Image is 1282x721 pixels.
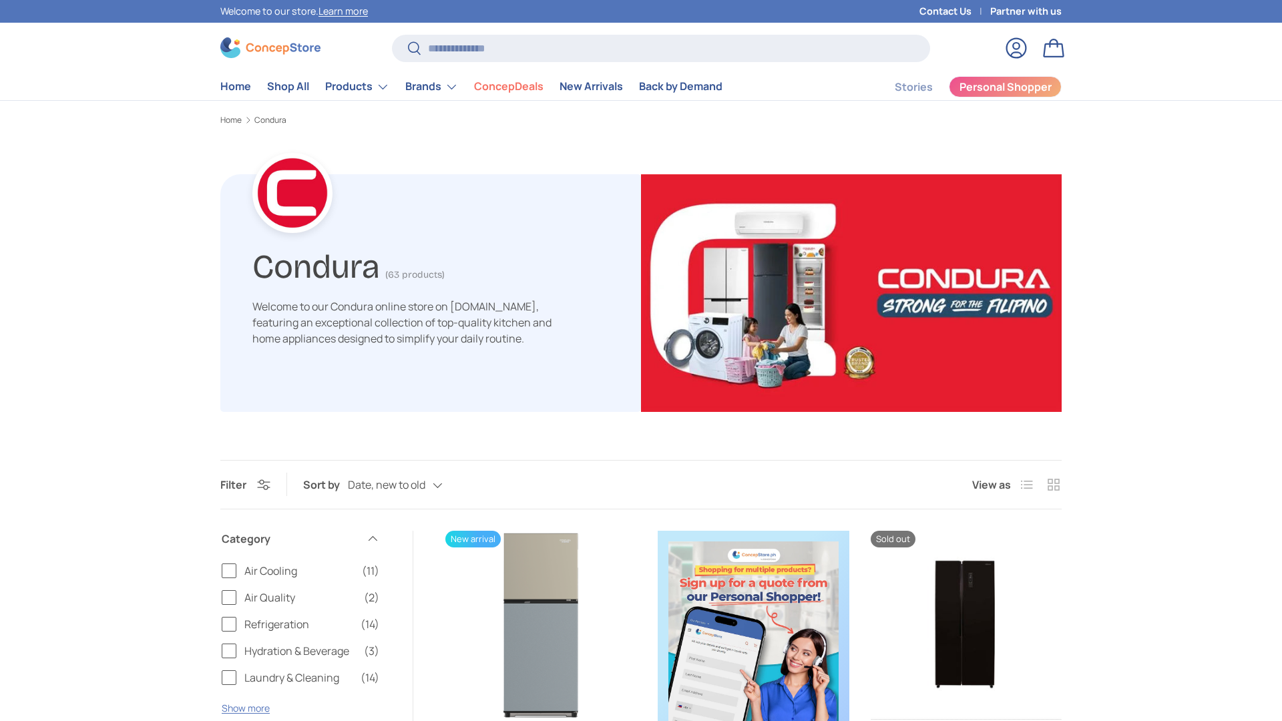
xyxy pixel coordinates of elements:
[364,643,379,659] span: (3)
[244,563,354,579] span: Air Cooling
[871,531,915,547] span: Sold out
[222,531,358,547] span: Category
[220,477,270,492] button: Filter
[220,477,246,492] span: Filter
[348,473,469,497] button: Date, new to old
[220,73,722,100] nav: Primary
[474,73,544,99] a: ConcepDeals
[325,73,389,100] a: Products
[220,116,242,124] a: Home
[317,73,397,100] summary: Products
[445,531,501,547] span: New arrival
[972,477,1011,493] span: View as
[895,74,933,100] a: Stories
[639,73,722,99] a: Back by Demand
[244,616,353,632] span: Refrigeration
[244,589,356,606] span: Air Quality
[303,477,348,493] label: Sort by
[949,76,1062,97] a: Personal Shopper
[254,116,286,124] a: Condura
[361,670,379,686] span: (14)
[990,4,1062,19] a: Partner with us
[220,73,251,99] a: Home
[364,589,379,606] span: (2)
[222,515,379,563] summary: Category
[397,73,466,100] summary: Brands
[222,702,270,714] button: Show more
[863,73,1062,100] nav: Secondary
[959,81,1052,92] span: Personal Shopper
[244,643,356,659] span: Hydration & Beverage
[919,4,990,19] a: Contact Us
[362,563,379,579] span: (11)
[385,269,445,280] span: (63 products)
[252,298,566,346] p: Welcome to our Condura online store on [DOMAIN_NAME], featuring an exceptional collection of top-...
[318,5,368,17] a: Learn more
[405,73,458,100] a: Brands
[220,4,368,19] p: Welcome to our store.
[641,174,1062,412] img: Condura
[220,37,320,58] img: ConcepStore
[267,73,309,99] a: Shop All
[560,73,623,99] a: New Arrivals
[348,479,425,491] span: Date, new to old
[220,114,1062,126] nav: Breadcrumbs
[361,616,379,632] span: (14)
[252,242,380,286] h1: Condura
[244,670,353,686] span: Laundry & Cleaning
